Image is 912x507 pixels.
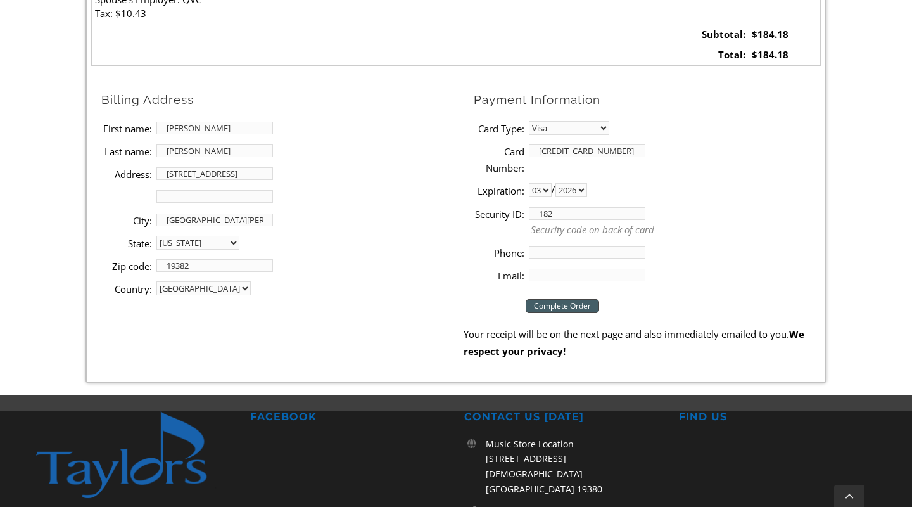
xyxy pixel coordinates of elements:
[531,222,821,237] p: Security code on back of card
[474,92,821,108] h2: Payment Information
[474,183,524,199] label: Expiration:
[101,258,152,274] label: Zip code:
[677,44,749,65] td: Total:
[677,24,749,45] td: Subtotal:
[474,245,524,261] label: Phone:
[474,206,524,222] label: Security ID:
[464,326,821,359] p: Your receipt will be on the next page and also immediately emailed to you.
[250,411,448,424] h2: FACEBOOK
[101,281,152,297] label: Country:
[679,411,877,424] h2: FIND US
[464,328,804,357] strong: We respect your privacy!
[101,166,152,183] label: Address:
[464,411,662,424] h2: CONTACT US [DATE]
[474,143,524,177] label: Card Number:
[749,44,820,65] td: $184.18
[101,212,152,229] label: City:
[156,236,239,250] select: State billing address
[101,235,152,252] label: State:
[474,120,524,137] label: Card Type:
[156,281,251,295] select: country
[101,92,463,108] h2: Billing Address
[101,120,152,137] label: First name:
[749,24,820,45] td: $184.18
[486,437,662,497] p: Music Store Location [STREET_ADDRESS][DEMOGRAPHIC_DATA] [GEOGRAPHIC_DATA] 19380
[526,299,599,313] input: Complete Order
[474,179,821,202] li: /
[35,411,233,500] img: footer-logo
[101,143,152,160] label: Last name:
[474,267,524,284] label: Email:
